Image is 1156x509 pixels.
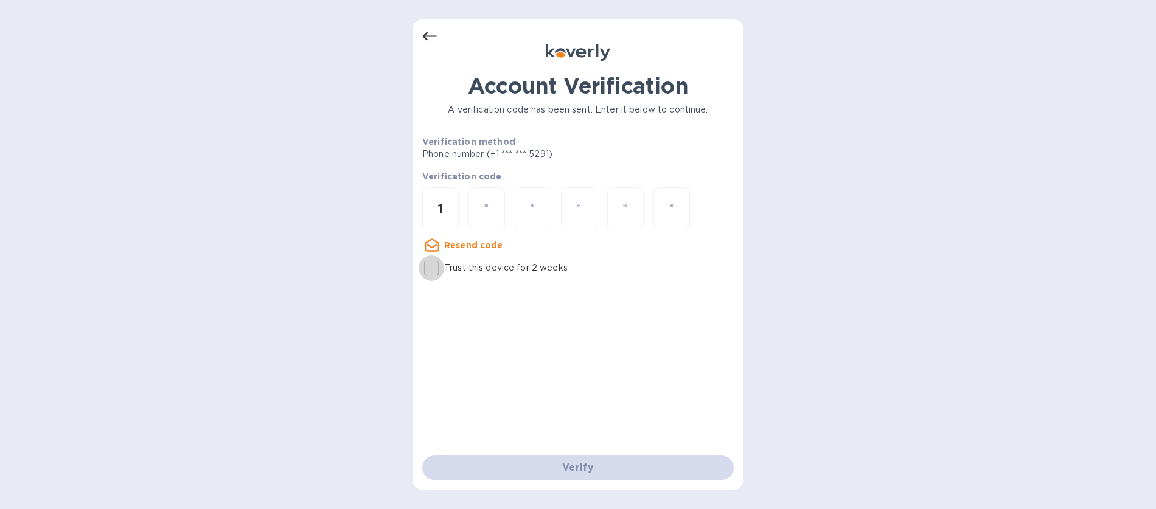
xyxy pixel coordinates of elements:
[422,170,734,182] p: Verification code
[422,148,646,161] p: Phone number (+1 *** *** 5291)
[444,261,568,274] p: Trust this device for 2 weeks
[422,73,734,99] h1: Account Verification
[422,103,734,116] p: A verification code has been sent. Enter it below to continue.
[444,240,503,250] u: Resend code
[422,137,515,147] b: Verification method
